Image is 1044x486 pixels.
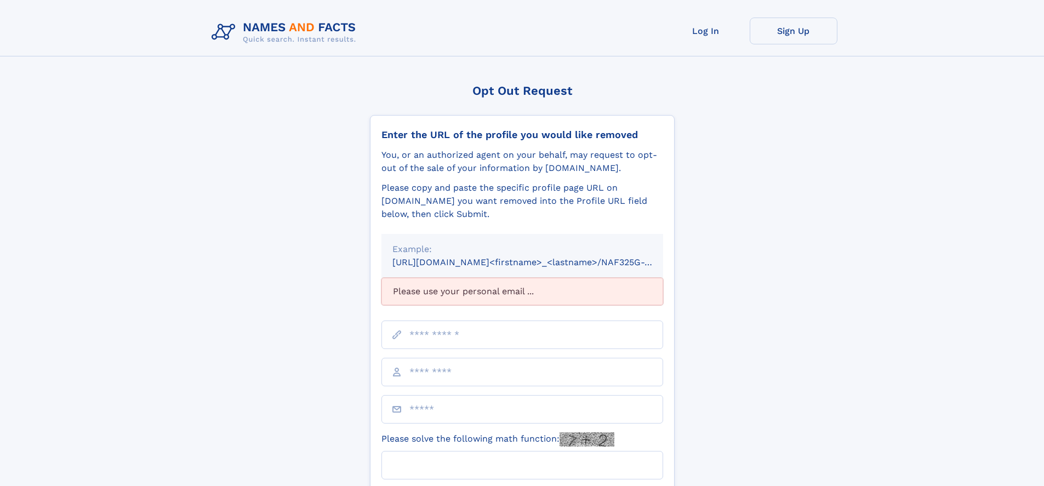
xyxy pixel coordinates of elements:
img: Logo Names and Facts [207,18,365,47]
a: Sign Up [750,18,837,44]
div: Please copy and paste the specific profile page URL on [DOMAIN_NAME] you want removed into the Pr... [381,181,663,221]
div: Please use your personal email ... [381,278,663,305]
label: Please solve the following math function: [381,432,614,447]
div: You, or an authorized agent on your behalf, may request to opt-out of the sale of your informatio... [381,148,663,175]
small: [URL][DOMAIN_NAME]<firstname>_<lastname>/NAF325G-xxxxxxxx [392,257,684,267]
a: Log In [662,18,750,44]
div: Example: [392,243,652,256]
div: Opt Out Request [370,84,675,98]
div: Enter the URL of the profile you would like removed [381,129,663,141]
